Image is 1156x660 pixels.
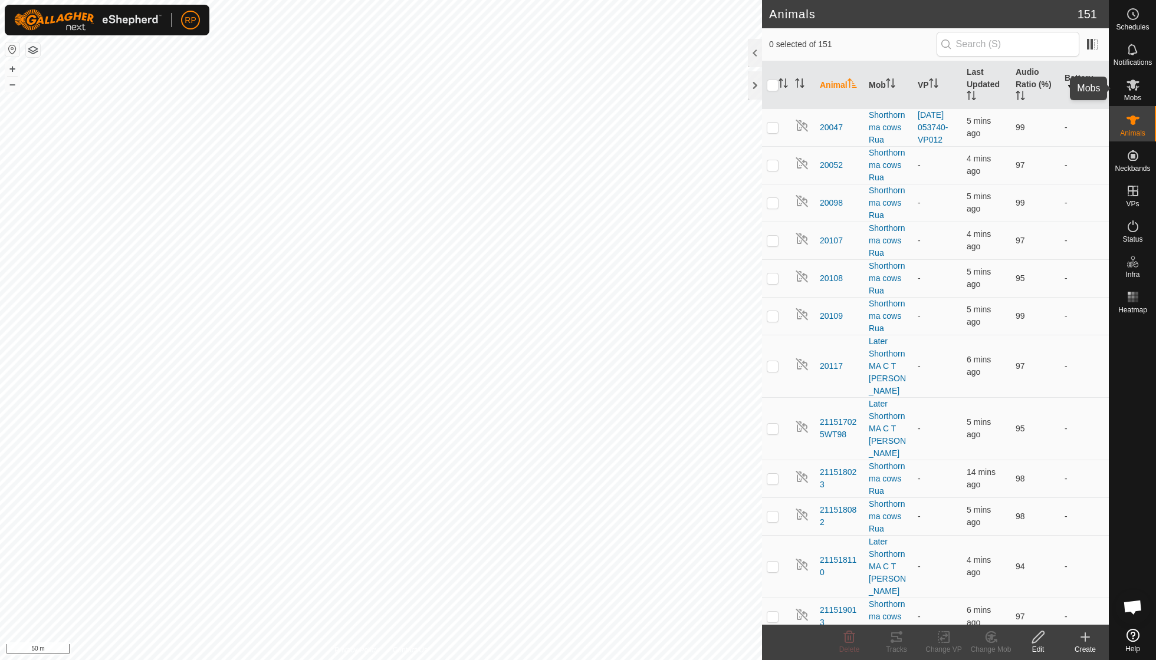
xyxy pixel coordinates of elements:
div: Later Shorthorn MA C T [PERSON_NAME] [869,398,908,460]
div: Change VP [920,644,967,655]
p-sorticon: Activate to sort [929,80,938,90]
a: Contact Us [393,645,428,655]
div: Shorthorn ma cows Rua [869,498,908,535]
span: 151 [1078,5,1097,23]
img: returning off [795,232,809,246]
a: Help [1109,624,1156,657]
span: 95 [1016,273,1025,283]
img: returning off [795,420,809,434]
span: 2 Sep 2025 at 8:16 AM [967,555,991,577]
span: 20052 [820,159,843,171]
img: returning off [795,357,809,371]
a: Privacy Policy [334,645,379,655]
th: Audio Ratio (%) [1011,61,1060,109]
button: + [5,62,19,76]
div: Shorthorn ma cows Rua [869,109,908,146]
p-sorticon: Activate to sort [848,80,857,90]
td: - [1060,146,1109,184]
div: Shorthorn ma cows Rua [869,298,908,335]
span: 97 [1016,612,1025,621]
span: 20107 [820,235,843,247]
p-sorticon: Activate to sort [967,93,976,102]
div: Shorthorn ma cows Rua [869,460,908,497]
app-display-virtual-paddock-transition: - [918,511,921,521]
img: returning off [795,269,809,283]
span: 20047 [820,121,843,134]
td: - [1060,397,1109,460]
td: - [1060,259,1109,297]
span: 97 [1016,160,1025,170]
p-sorticon: Activate to sort [1016,93,1025,102]
app-display-virtual-paddock-transition: - [918,424,921,433]
span: 2 Sep 2025 at 8:14 AM [967,417,991,439]
app-display-virtual-paddock-transition: - [918,562,921,571]
span: Infra [1125,271,1139,278]
button: Reset Map [5,42,19,57]
span: Heatmap [1118,306,1147,313]
app-display-virtual-paddock-transition: - [918,612,921,621]
span: 99 [1016,311,1025,321]
img: returning off [795,118,809,133]
span: 97 [1016,361,1025,371]
app-display-virtual-paddock-transition: - [918,236,921,245]
span: 2 Sep 2025 at 8:14 AM [967,305,991,326]
span: 97 [1016,236,1025,245]
span: 211518110 [820,554,859,579]
span: 2 Sep 2025 at 8:14 AM [967,116,991,138]
button: Map Layers [26,43,40,57]
span: Animals [1120,130,1145,137]
div: Shorthorn ma cows Rua [869,260,908,297]
span: 2 Sep 2025 at 8:14 AM [967,192,991,213]
span: Help [1125,645,1140,652]
span: 2 Sep 2025 at 8:16 AM [967,229,991,251]
span: 20109 [820,310,843,322]
div: Create [1062,644,1109,655]
img: returning off [795,470,809,484]
th: Last Updated [962,61,1011,109]
app-display-virtual-paddock-transition: - [918,273,921,283]
span: VPs [1126,200,1139,207]
span: 94 [1016,562,1025,571]
div: Shorthorn ma cows Rua [869,598,908,635]
td: - [1060,535,1109,598]
span: 2 Sep 2025 at 8:05 AM [967,467,996,489]
p-sorticon: Activate to sort [779,80,788,90]
app-display-virtual-paddock-transition: - [918,474,921,483]
span: 2 Sep 2025 at 8:15 AM [967,154,991,176]
app-display-virtual-paddock-transition: - [918,160,921,170]
app-display-virtual-paddock-transition: - [918,311,921,321]
div: Shorthorn ma cows Rua [869,222,908,259]
div: Later Shorthorn MA C T [PERSON_NAME] [869,335,908,397]
img: Gallagher Logo [14,9,162,31]
div: Tracks [873,644,920,655]
span: Neckbands [1115,165,1150,172]
span: 211517025WT98 [820,416,859,441]
th: Mob [864,61,913,109]
app-display-virtual-paddock-transition: - [918,198,921,207]
td: - [1060,598,1109,635]
img: returning off [795,507,809,522]
span: 99 [1016,198,1025,207]
span: 98 [1016,511,1025,521]
div: Edit [1014,644,1062,655]
span: 99 [1016,123,1025,132]
span: 98 [1016,474,1025,483]
span: 2 Sep 2025 at 8:14 AM [967,505,991,527]
span: 211518023 [820,466,859,491]
td: - [1060,460,1109,497]
span: 211518082 [820,504,859,529]
div: Shorthorn ma cows Rua [869,184,908,222]
p-sorticon: Activate to sort [795,80,804,90]
img: returning off [795,156,809,170]
div: Later Shorthorn MA C T [PERSON_NAME] [869,536,908,598]
img: returning off [795,194,809,208]
td: - [1060,297,1109,335]
input: Search (S) [937,32,1079,57]
button: – [5,77,19,91]
span: 211519013 [820,604,859,629]
app-display-virtual-paddock-transition: - [918,361,921,371]
td: - [1060,108,1109,146]
a: [DATE] 053740-VP012 [918,110,948,144]
div: Change Mob [967,644,1014,655]
img: returning off [795,557,809,572]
